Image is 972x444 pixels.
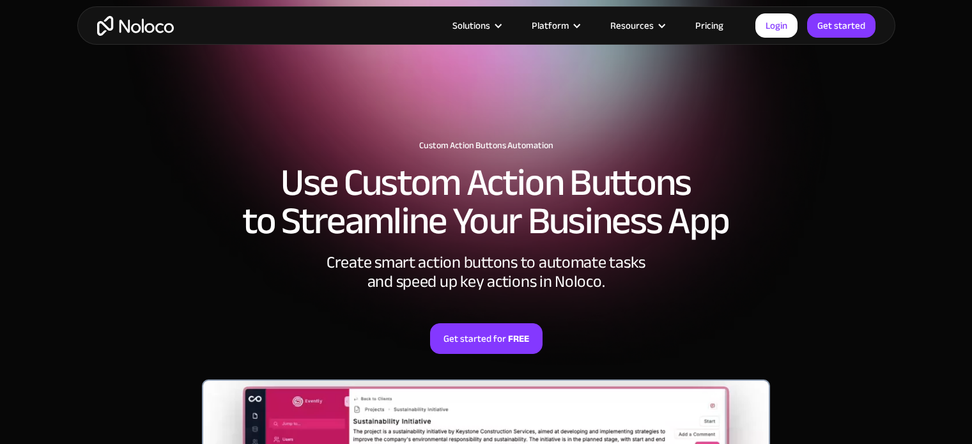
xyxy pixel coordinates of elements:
[452,17,490,34] div: Solutions
[532,17,569,34] div: Platform
[594,17,679,34] div: Resources
[516,17,594,34] div: Platform
[807,13,876,38] a: Get started
[679,17,739,34] a: Pricing
[90,141,883,151] h1: Custom Action Buttons Automation
[295,253,678,291] div: Create smart action buttons to automate tasks and speed up key actions in Noloco.
[610,17,654,34] div: Resources
[430,323,543,354] a: Get started forFREE
[436,17,516,34] div: Solutions
[755,13,798,38] a: Login
[508,330,529,347] strong: FREE
[90,164,883,240] h2: Use Custom Action Buttons to Streamline Your Business App
[97,16,174,36] a: home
